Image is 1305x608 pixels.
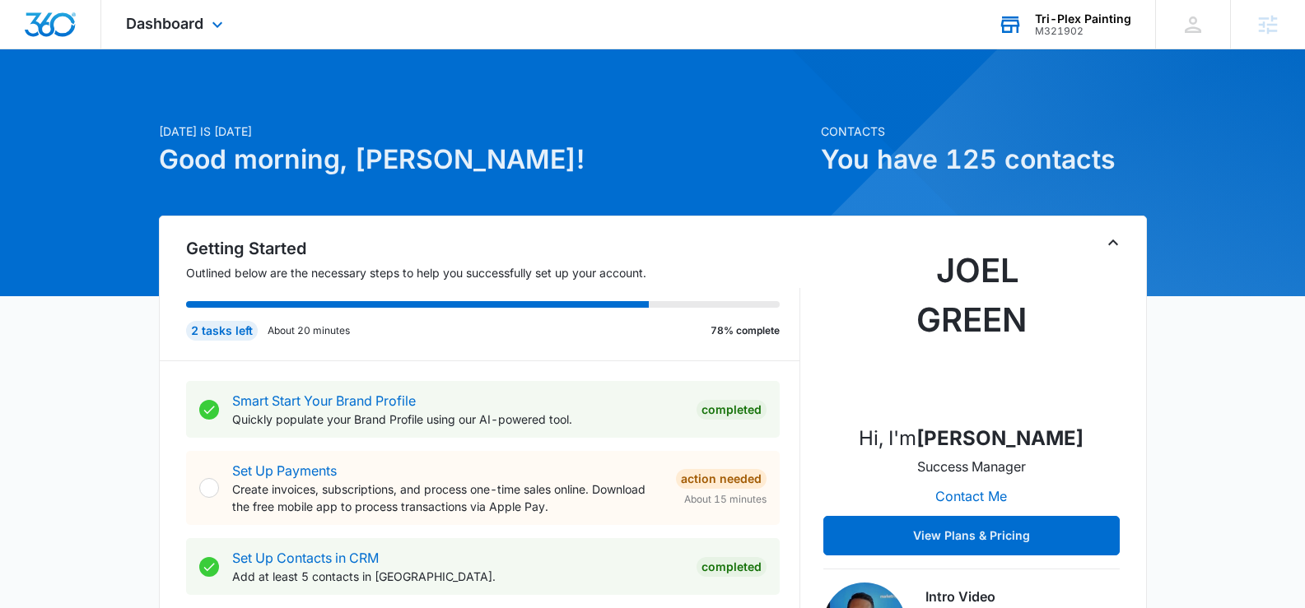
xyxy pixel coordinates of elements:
strong: [PERSON_NAME] [916,426,1084,450]
p: Success Manager [917,457,1026,476]
button: View Plans & Pricing [823,516,1120,555]
span: Dashboard [126,15,203,32]
p: Hi, I'm [859,424,1084,453]
div: Completed [697,557,767,577]
span: About 15 minutes [684,492,767,507]
p: Contacts [821,123,1147,140]
div: account name [1035,12,1131,26]
p: About 20 minutes [268,323,350,338]
p: Add at least 5 contacts in [GEOGRAPHIC_DATA]. [232,568,683,585]
button: Toggle Collapse [1103,233,1123,253]
p: Quickly populate your Brand Profile using our AI-powered tool. [232,411,683,428]
p: Create invoices, subscriptions, and process one-time sales online. Download the free mobile app t... [232,480,663,515]
div: 2 tasks left [186,321,258,341]
a: Set Up Payments [232,462,337,479]
button: Contact Me [919,476,1023,516]
p: 78% complete [711,323,780,338]
h1: You have 125 contacts [821,140,1147,179]
h2: Getting Started [186,236,800,261]
div: account id [1035,26,1131,37]
div: Completed [697,400,767,420]
a: Set Up Contacts in CRM [232,550,379,566]
h1: Good morning, [PERSON_NAME]! [159,140,811,179]
div: Action Needed [676,469,767,489]
h3: Intro Video [925,587,1120,606]
p: [DATE] is [DATE] [159,123,811,140]
p: Outlined below are the necessary steps to help you successfully set up your account. [186,264,800,281]
a: Smart Start Your Brand Profile [232,392,416,409]
img: Joel Green [889,246,1054,411]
